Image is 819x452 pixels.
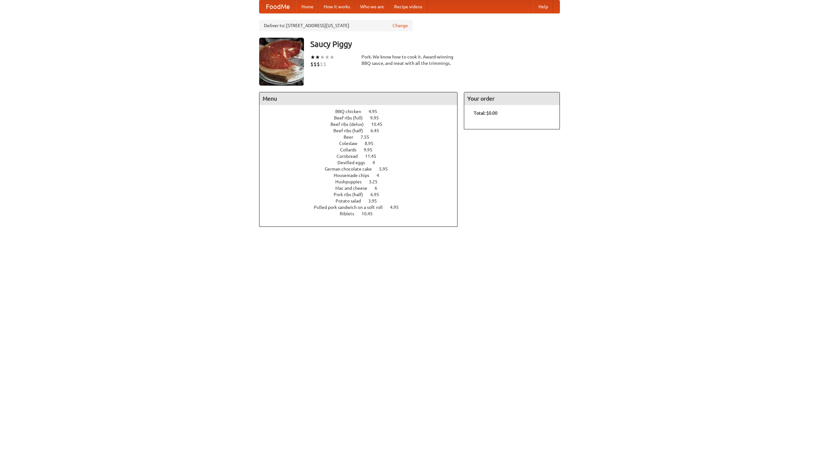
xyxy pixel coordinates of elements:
a: Riblets 10.45 [340,211,385,216]
span: German chocolate cake [325,166,378,172]
span: 4.95 [369,109,384,114]
span: Devilled eggs [338,160,371,165]
span: 3.25 [369,179,384,184]
span: 3.95 [368,198,383,203]
span: 5.95 [379,166,394,172]
span: 4 [372,160,381,165]
img: angular.jpg [259,38,304,86]
span: Riblets [340,211,361,216]
a: Pulled pork sandwich on a soft roll 4.95 [314,205,410,210]
span: 9.95 [370,115,385,120]
span: 7.55 [361,134,376,140]
li: $ [314,61,317,68]
li: ★ [315,54,320,61]
li: $ [323,61,326,68]
li: ★ [325,54,330,61]
a: Beef ribs (delux) 10.45 [330,122,394,127]
a: Recipe videos [389,0,427,13]
b: Total: $0.00 [474,111,497,116]
li: $ [320,61,323,68]
span: Beer [344,134,360,140]
li: ★ [310,54,315,61]
a: Cornbread 11.45 [337,154,388,159]
span: Beef ribs (full) [334,115,369,120]
span: 8.95 [365,141,380,146]
h3: Saucy Piggy [310,38,560,50]
a: Change [393,22,408,29]
span: 6.45 [370,128,386,133]
div: Deliver to: [STREET_ADDRESS][US_STATE] [259,20,413,31]
a: Beef ribs (half) 6.45 [333,128,391,133]
a: Home [296,0,319,13]
a: German chocolate cake 5.95 [325,166,400,172]
a: Beef ribs (full) 9.95 [334,115,391,120]
span: Beef ribs (half) [333,128,370,133]
li: $ [317,61,320,68]
a: Coleslaw 8.95 [339,141,385,146]
a: Mac and cheese 6 [335,186,389,191]
li: ★ [320,54,325,61]
span: Mac and cheese [335,186,374,191]
a: Housemade chips 4 [334,173,391,178]
span: 4.95 [390,205,405,210]
span: 4 [377,173,386,178]
a: Collards 9.95 [340,147,384,152]
span: 10.45 [362,211,379,216]
span: 9.95 [364,147,379,152]
a: Devilled eggs 4 [338,160,387,165]
a: Hushpuppies 3.25 [335,179,389,184]
a: FoodMe [259,0,296,13]
span: Pulled pork sandwich on a soft roll [314,205,389,210]
h4: Your order [464,92,560,105]
a: Beer 7.55 [344,134,381,140]
span: Cornbread [337,154,364,159]
a: Who we are [355,0,389,13]
span: Beef ribs (delux) [330,122,370,127]
h4: Menu [259,92,457,105]
span: Collards [340,147,363,152]
span: BBQ chicken [335,109,368,114]
div: Pork. We know how to cook it. Award-winning BBQ sauce, and meat with all the trimmings. [362,54,457,66]
span: 6 [375,186,384,191]
span: Hushpuppies [335,179,368,184]
span: Potato salad [336,198,367,203]
li: $ [310,61,314,68]
a: Potato salad 3.95 [336,198,389,203]
span: Housemade chips [334,173,376,178]
a: BBQ chicken 4.95 [335,109,389,114]
a: How it works [319,0,355,13]
span: Coleslaw [339,141,364,146]
a: Help [533,0,553,13]
span: Pork ribs (half) [334,192,370,197]
span: 11.45 [365,154,383,159]
a: Pork ribs (half) 6.95 [334,192,391,197]
li: ★ [330,54,334,61]
span: 10.45 [371,122,389,127]
span: 6.95 [370,192,386,197]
